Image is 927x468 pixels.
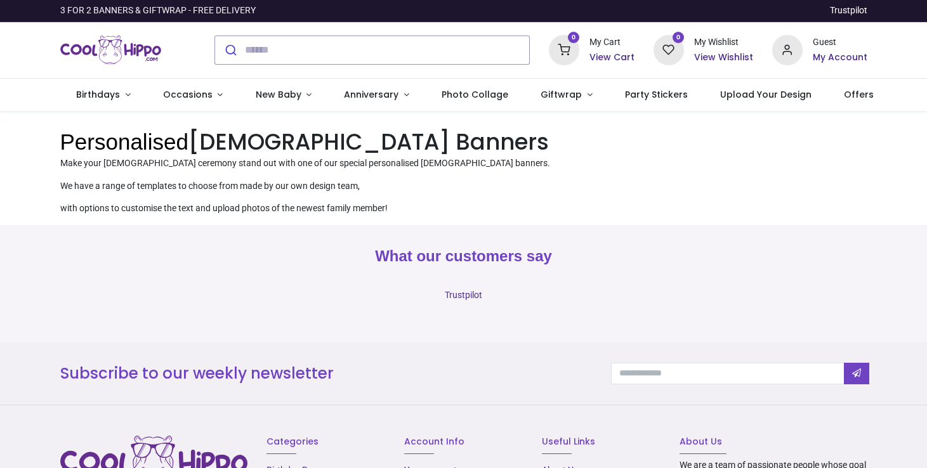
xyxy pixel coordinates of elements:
[549,44,579,54] a: 0
[589,51,634,64] a: View Cart
[60,32,162,68] a: Logo of Cool Hippo
[654,44,684,54] a: 0
[60,363,592,384] h3: Subscribe to our weekly newsletter
[694,51,753,64] a: View Wishlist
[60,245,867,267] h2: What our customers say
[442,88,508,101] span: Photo Collage
[76,88,120,101] span: Birthdays
[445,290,482,300] a: Trustpilot
[60,4,256,17] div: 3 FOR 2 BANNERS & GIFTWRAP - FREE DELIVERY
[625,88,688,101] span: Party Stickers
[60,79,147,112] a: Birthdays
[215,36,245,64] button: Submit
[813,51,867,64] a: My Account
[163,88,213,101] span: Occasions
[60,129,188,154] span: Personalised
[266,436,385,448] h6: Categories
[568,32,580,44] sup: 0
[680,436,867,448] h6: About Us
[673,32,685,44] sup: 0
[60,157,867,170] p: Make your [DEMOGRAPHIC_DATA] ceremony stand out with one of our special personalised [DEMOGRAPHIC...
[60,180,867,193] p: We have a range of templates to choose from made by our own design team,
[328,79,426,112] a: Anniversary
[830,4,867,17] a: Trustpilot
[404,436,523,448] h6: Account Info
[239,79,328,112] a: New Baby
[60,126,867,157] h1: [DEMOGRAPHIC_DATA] Banners
[525,79,609,112] a: Giftwrap
[542,436,661,448] h6: Useful Links
[813,36,867,49] div: Guest
[60,202,867,215] p: with options to customise the text and upload photos of the newest family member!
[720,88,812,101] span: Upload Your Design
[694,36,753,49] div: My Wishlist
[60,32,162,68] img: Cool Hippo
[344,88,398,101] span: Anniversary
[541,88,582,101] span: Giftwrap
[589,36,634,49] div: My Cart
[844,88,874,101] span: Offers
[147,79,239,112] a: Occasions
[256,88,301,101] span: New Baby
